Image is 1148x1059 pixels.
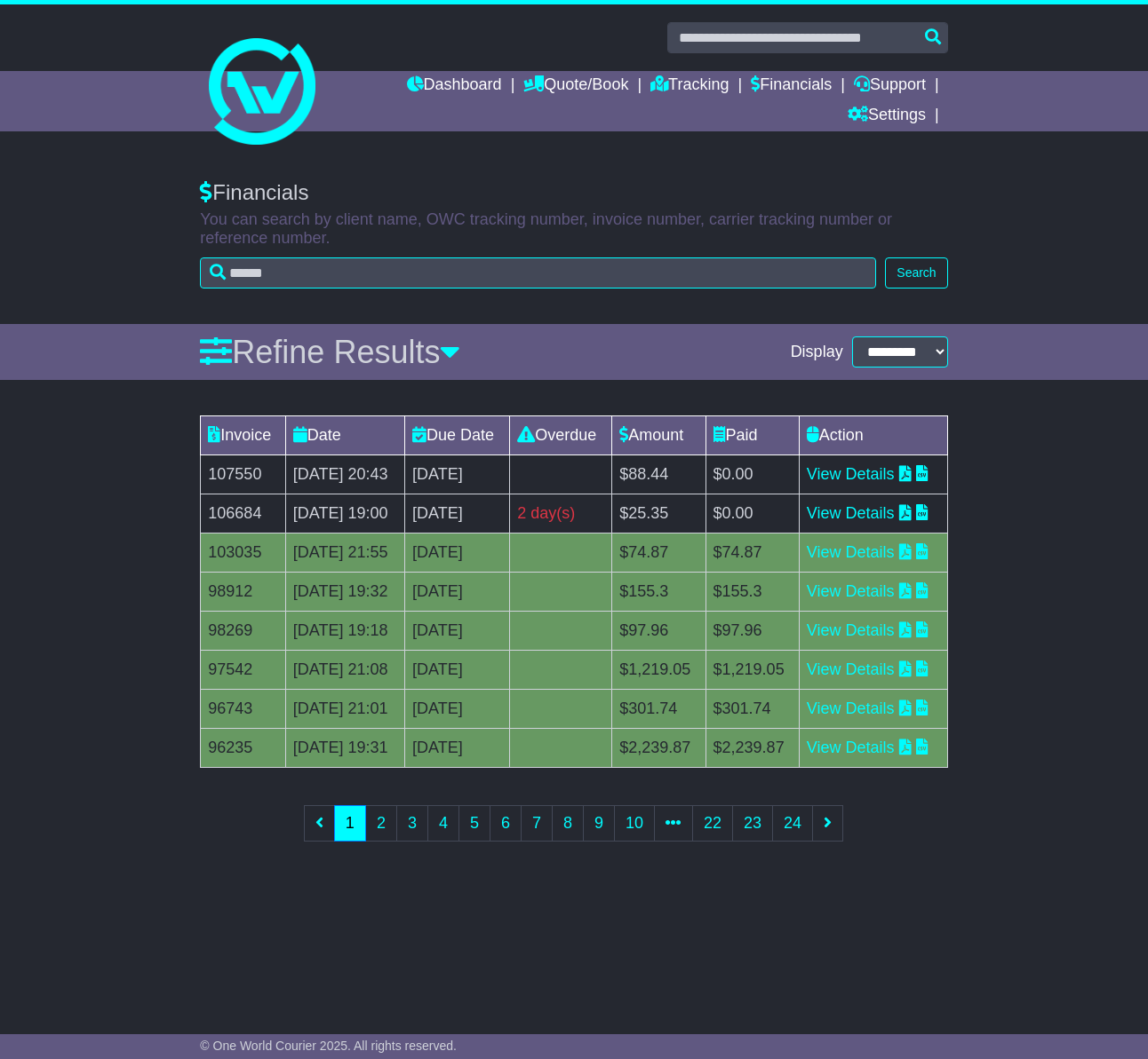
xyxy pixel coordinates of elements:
td: 107550 [201,455,285,494]
a: View Details [807,504,895,522]
td: 96743 [201,690,285,729]
a: Refine Results [200,334,460,370]
td: [DATE] [405,690,510,729]
td: [DATE] 20:43 [285,455,404,494]
td: [DATE] [405,533,510,573]
span: Display [791,343,843,362]
a: Settings [848,101,926,131]
a: 8 [552,805,584,842]
a: Dashboard [407,71,502,101]
td: [DATE] [405,651,510,690]
a: 4 [427,805,459,842]
a: 3 [396,805,428,842]
td: $88.44 [612,455,706,494]
a: 1 [334,805,366,842]
td: [DATE] 19:32 [285,573,404,612]
td: Action [799,416,947,455]
td: 96235 [201,729,285,768]
a: Tracking [650,71,729,101]
td: [DATE] 21:55 [285,533,404,573]
a: View Details [807,465,895,483]
td: $74.87 [612,533,706,573]
td: $155.3 [706,573,799,612]
div: Financials [200,180,947,206]
td: $1,219.05 [706,651,799,690]
td: $155.3 [612,573,706,612]
a: Support [854,71,926,101]
td: $25.35 [612,494,706,533]
a: 24 [772,805,813,842]
td: $97.96 [706,612,799,651]
td: Due Date [405,416,510,455]
p: You can search by client name, OWC tracking number, invoice number, carrier tracking number or re... [200,210,947,249]
a: 6 [490,805,522,842]
a: View Details [807,739,895,756]
td: 98269 [201,612,285,651]
button: Search [885,257,947,288]
div: 2 day(s) [517,502,604,526]
a: View Details [807,582,895,600]
span: © One World Courier 2025. All rights reserved. [200,1039,457,1053]
a: 7 [521,805,553,842]
td: [DATE] 19:31 [285,729,404,768]
td: Date [285,416,404,455]
a: 10 [614,805,655,842]
td: [DATE] [405,729,510,768]
td: $97.96 [612,612,706,651]
a: Quote/Book [523,71,628,101]
td: [DATE] 19:00 [285,494,404,533]
td: $74.87 [706,533,799,573]
a: View Details [807,543,895,561]
td: $0.00 [706,455,799,494]
td: Overdue [510,416,612,455]
a: View Details [807,660,895,678]
a: Financials [751,71,832,101]
a: 5 [458,805,490,842]
td: [DATE] [405,573,510,612]
td: Amount [612,416,706,455]
a: 22 [692,805,733,842]
td: 98912 [201,573,285,612]
td: [DATE] [405,494,510,533]
td: $2,239.87 [612,729,706,768]
td: 97542 [201,651,285,690]
a: View Details [807,699,895,717]
td: $301.74 [612,690,706,729]
a: 9 [583,805,615,842]
td: Invoice [201,416,285,455]
td: [DATE] 19:18 [285,612,404,651]
a: 23 [732,805,773,842]
td: $1,219.05 [612,651,706,690]
a: 2 [365,805,397,842]
td: [DATE] 21:08 [285,651,404,690]
td: [DATE] [405,612,510,651]
td: [DATE] 21:01 [285,690,404,729]
td: $2,239.87 [706,729,799,768]
td: [DATE] [405,455,510,494]
td: 106684 [201,494,285,533]
td: 103035 [201,533,285,573]
td: Paid [706,416,799,455]
td: $0.00 [706,494,799,533]
td: $301.74 [706,690,799,729]
a: View Details [807,621,895,639]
